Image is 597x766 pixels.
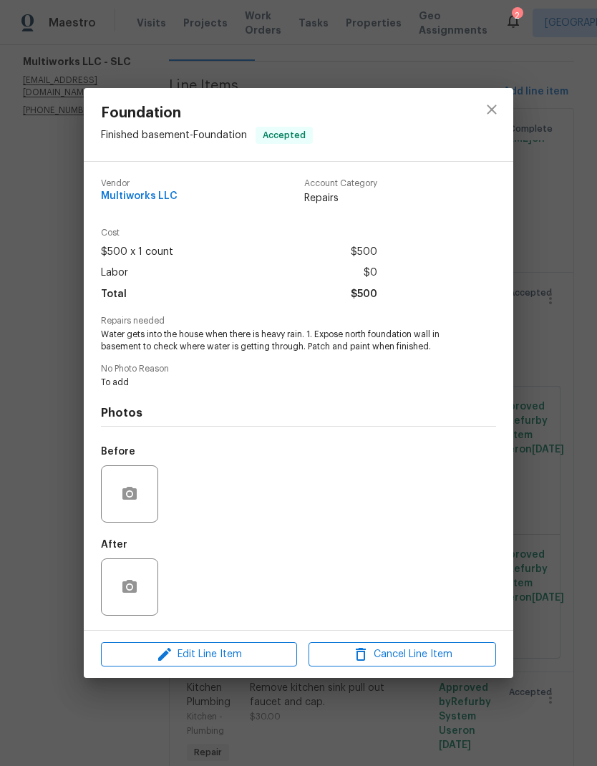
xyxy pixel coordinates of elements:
[101,263,128,283] span: Labor
[313,646,492,664] span: Cancel Line Item
[351,284,377,305] span: $500
[475,92,509,127] button: close
[101,642,297,667] button: Edit Line Item
[101,377,457,389] span: To add
[101,191,178,202] span: Multiworks LLC
[101,316,496,326] span: Repairs needed
[101,284,127,305] span: Total
[101,179,178,188] span: Vendor
[101,242,173,263] span: $500 x 1 count
[101,406,496,420] h4: Photos
[101,364,496,374] span: No Photo Reason
[101,130,247,140] span: Finished basement - Foundation
[101,329,457,353] span: Water gets into the house when there is heavy rain. 1. Expose north foundation wall in basement t...
[257,128,311,142] span: Accepted
[101,228,377,238] span: Cost
[309,642,496,667] button: Cancel Line Item
[101,447,135,457] h5: Before
[101,540,127,550] h5: After
[101,105,313,121] span: Foundation
[304,179,377,188] span: Account Category
[105,646,293,664] span: Edit Line Item
[512,9,522,23] div: 2
[304,191,377,205] span: Repairs
[364,263,377,283] span: $0
[351,242,377,263] span: $500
